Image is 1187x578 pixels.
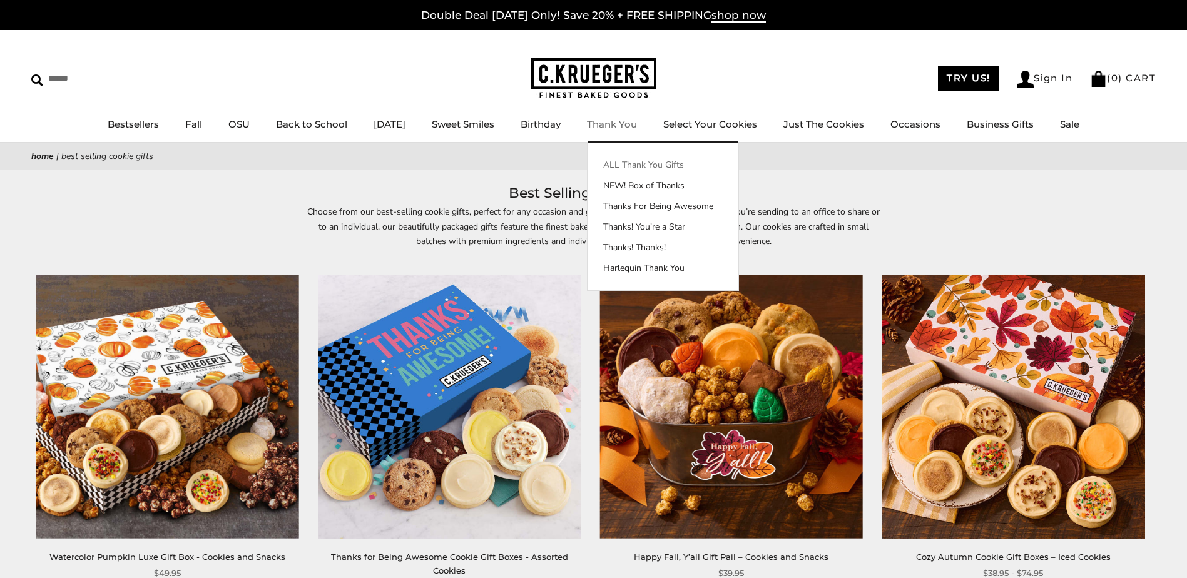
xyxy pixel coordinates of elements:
img: Watercolor Pumpkin Luxe Gift Box - Cookies and Snacks [36,275,299,539]
img: Account [1017,71,1034,88]
a: Bestsellers [108,118,159,130]
a: Thanks For Being Awesome [588,200,738,213]
a: Birthday [521,118,561,130]
img: Thanks for Being Awesome Cookie Gift Boxes - Assorted Cookies [318,275,581,539]
a: OSU [228,118,250,130]
a: TRY US! [938,66,999,91]
a: Double Deal [DATE] Only! Save 20% + FREE SHIPPINGshop now [421,9,766,23]
iframe: Sign Up via Text for Offers [10,530,130,568]
a: Sale [1060,118,1079,130]
a: Watercolor Pumpkin Luxe Gift Box - Cookies and Snacks [49,552,285,562]
a: Sign In [1017,71,1073,88]
a: Happy Fall, Y’all Gift Pail – Cookies and Snacks [634,552,828,562]
a: Fall [185,118,202,130]
a: Occasions [890,118,940,130]
img: Happy Fall, Y’all Gift Pail – Cookies and Snacks [599,275,863,539]
a: (0) CART [1090,72,1156,84]
a: Back to School [276,118,347,130]
a: Harlequin Thank You [588,261,738,275]
a: Thanks for Being Awesome Cookie Gift Boxes - Assorted Cookies [331,552,568,575]
a: [DATE] [374,118,405,130]
input: Search [31,69,180,88]
a: NEW! Box of Thanks [588,179,738,192]
nav: breadcrumbs [31,149,1156,163]
p: Choose from our best-selling cookie gifts, perfect for any occasion and guaranteed to bring smile... [306,205,882,262]
span: 0 [1111,72,1119,84]
a: Select Your Cookies [663,118,757,130]
img: Cozy Autumn Cookie Gift Boxes – Iced Cookies [882,275,1145,539]
a: Cozy Autumn Cookie Gift Boxes – Iced Cookies [916,552,1111,562]
img: C.KRUEGER'S [531,58,656,99]
img: Search [31,74,43,86]
span: Best Selling Cookie Gifts [61,150,153,162]
a: Sweet Smiles [432,118,494,130]
a: Just The Cookies [783,118,864,130]
a: Thank You [587,118,637,130]
a: ALL Thank You Gifts [588,158,738,171]
a: Thanks! You're a Star [588,220,738,233]
a: Thanks! Thanks! [588,241,738,254]
span: shop now [711,9,766,23]
img: Bag [1090,71,1107,87]
a: Home [31,150,54,162]
span: | [56,150,59,162]
a: Business Gifts [967,118,1034,130]
h1: Best Selling Cookie Gifts [50,182,1137,205]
